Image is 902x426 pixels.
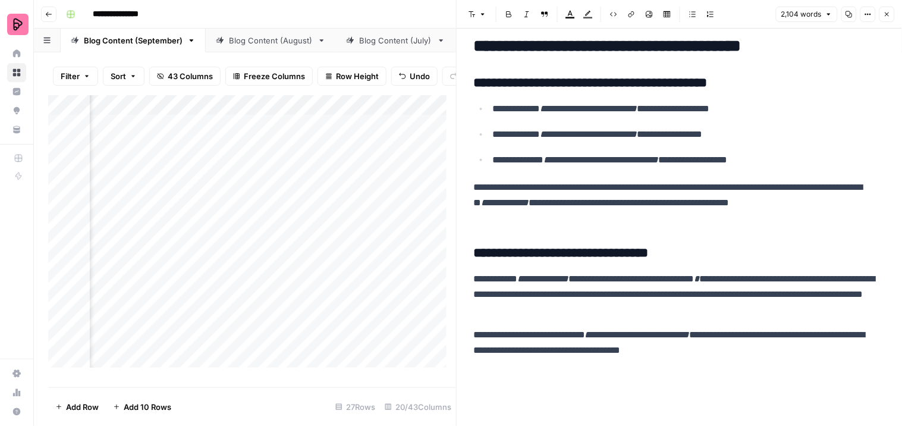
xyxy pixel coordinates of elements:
span: Add 10 Rows [124,401,171,413]
img: Preply Logo [7,14,29,35]
button: 2,104 words [776,7,838,22]
button: 43 Columns [149,67,221,86]
div: 20/43 Columns [380,397,456,416]
button: Filter [53,67,98,86]
div: Blog Content (September) [84,35,183,46]
a: Usage [7,383,26,402]
a: Browse [7,63,26,82]
span: Filter [61,70,80,82]
span: Sort [111,70,126,82]
button: Add 10 Rows [106,397,178,416]
a: Blog Content (September) [61,29,206,52]
button: Help + Support [7,402,26,421]
a: Your Data [7,120,26,139]
button: Workspace: Preply [7,10,26,39]
span: 43 Columns [168,70,213,82]
button: Row Height [318,67,386,86]
button: Undo [391,67,438,86]
span: Add Row [66,401,99,413]
span: 2,104 words [781,9,822,20]
span: Freeze Columns [244,70,305,82]
a: Insights [7,82,26,101]
a: Opportunities [7,101,26,120]
a: Blog Content (August) [206,29,336,52]
div: 27 Rows [331,397,380,416]
button: Add Row [48,397,106,416]
div: Blog Content (August) [229,35,313,46]
span: Row Height [336,70,379,82]
a: Home [7,44,26,63]
button: Sort [103,67,144,86]
a: Blog Content (July) [336,29,455,52]
span: Undo [410,70,430,82]
button: Freeze Columns [225,67,313,86]
div: Blog Content (July) [359,35,432,46]
a: Settings [7,364,26,383]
